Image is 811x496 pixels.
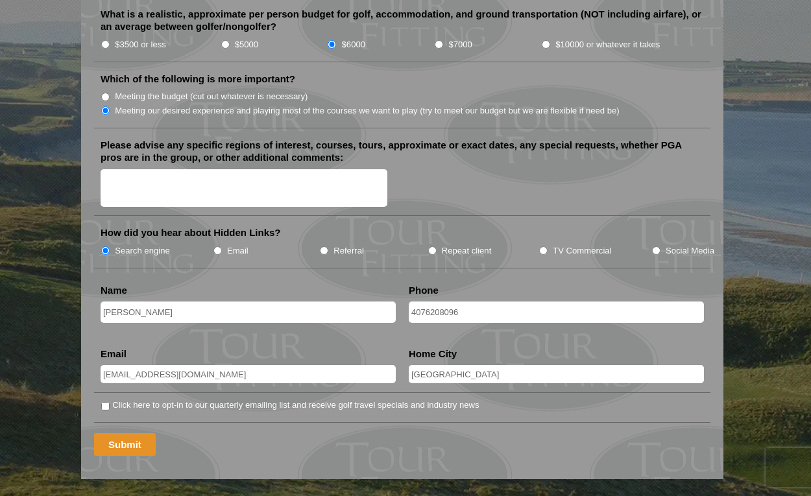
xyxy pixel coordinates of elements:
[227,244,248,257] label: Email
[115,90,308,103] label: Meeting the budget (cut out whatever is necessary)
[101,226,281,239] label: How did you hear about Hidden Links?
[94,433,156,456] input: Submit
[101,73,295,86] label: Which of the following is more important?
[555,38,660,51] label: $10000 or whatever it takes
[448,38,472,51] label: $7000
[409,348,457,360] label: Home City
[115,244,170,257] label: Search engine
[101,348,127,360] label: Email
[101,8,704,33] label: What is a realistic, approximate per person budget for golf, accommodation, and ground transporta...
[115,104,620,117] label: Meeting our desired experience and playing most of the courses we want to play (try to meet our b...
[442,244,492,257] label: Repeat client
[409,284,439,297] label: Phone
[333,244,364,257] label: Referral
[342,38,365,51] label: $6000
[101,139,704,164] label: Please advise any specific regions of interest, courses, tours, approximate or exact dates, any s...
[112,399,479,412] label: Click here to opt-in to our quarterly emailing list and receive golf travel specials and industry...
[115,38,166,51] label: $3500 or less
[101,284,127,297] label: Name
[553,244,611,257] label: TV Commercial
[666,244,714,257] label: Social Media
[235,38,258,51] label: $5000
